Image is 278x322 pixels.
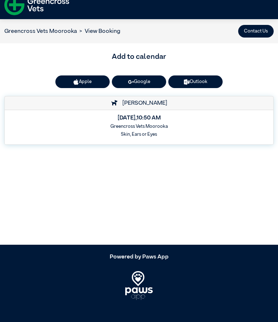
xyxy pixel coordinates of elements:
[9,115,269,122] h5: [DATE] , 10:50 AM
[119,100,167,106] span: [PERSON_NAME]
[9,124,269,129] h6: Greencross Vets Moorooka
[238,25,274,38] button: Contact Us
[9,132,269,137] h6: Skin, Ears or Eyes
[4,254,274,261] h5: Powered by Paws App
[4,52,274,63] h3: Add to calendar
[4,29,77,34] a: Greencross Vets Moorooka
[168,75,223,88] a: Outlook
[112,75,166,88] a: Google
[125,271,153,300] img: PawsApp
[4,27,120,36] nav: breadcrumb
[55,75,110,88] button: Apple
[77,27,120,36] li: View Booking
